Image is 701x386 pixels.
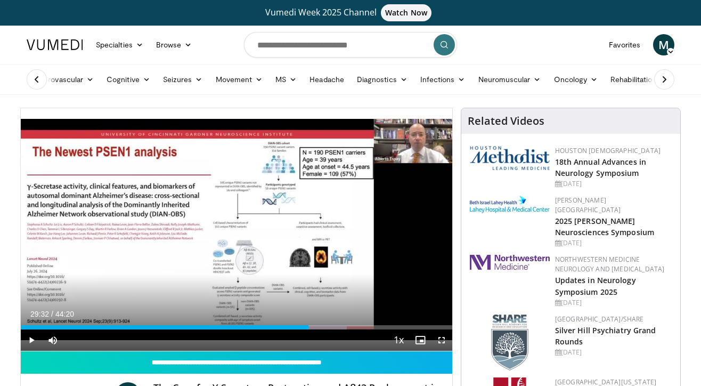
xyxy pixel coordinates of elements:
a: Neuromuscular [472,69,548,90]
img: e7977282-282c-4444-820d-7cc2733560fd.jpg.150x105_q85_autocrop_double_scale_upscale_version-0.2.jpg [470,196,550,213]
a: Oncology [548,69,605,90]
button: Playback Rate [388,329,410,351]
span: Vumedi Week 2025 Channel [265,6,436,18]
a: Diagnostics [350,69,414,90]
div: [DATE] [555,298,672,308]
a: Vumedi Week 2025 ChannelWatch Now [28,4,673,21]
a: Rehabilitation [604,69,663,90]
a: 2025 [PERSON_NAME] Neurosciences Symposium [555,216,654,237]
a: 18th Annual Advances in Neurology Symposium [555,157,646,178]
a: Updates in Neurology Symposium 2025 [555,275,636,296]
span: 44:20 [55,310,74,318]
span: 29:32 [30,310,49,318]
button: Play [21,329,42,351]
img: 2a462fb6-9365-492a-ac79-3166a6f924d8.png.150x105_q85_autocrop_double_scale_upscale_version-0.2.jpg [470,255,550,270]
a: [PERSON_NAME][GEOGRAPHIC_DATA] [555,196,621,214]
a: Infections [414,69,472,90]
a: Cognitive [100,69,157,90]
button: Enable picture-in-picture mode [410,329,431,351]
h4: Related Videos [468,115,544,127]
a: Specialties [89,34,150,55]
span: Watch Now [381,4,431,21]
a: MS [269,69,303,90]
button: Mute [42,329,63,351]
div: [DATE] [555,348,672,357]
div: [DATE] [555,238,672,248]
a: Northwestern Medicine Neurology and [MEDICAL_DATA] [555,255,665,274]
a: M [653,34,674,55]
a: Browse [150,34,199,55]
a: Movement [209,69,270,90]
video-js: Video Player [21,108,452,351]
a: Cerebrovascular [20,69,100,90]
button: Fullscreen [431,329,452,351]
a: Seizures [157,69,209,90]
div: Progress Bar [21,325,452,329]
a: Silver Hill Psychiatry Grand Rounds [555,325,656,347]
span: / [51,310,53,318]
a: Houston [DEMOGRAPHIC_DATA] [555,146,661,155]
input: Search topics, interventions [244,32,457,58]
a: [GEOGRAPHIC_DATA]/SHARE [555,315,644,324]
a: Headache [303,69,350,90]
img: 5e4488cc-e109-4a4e-9fd9-73bb9237ee91.png.150x105_q85_autocrop_double_scale_upscale_version-0.2.png [470,146,550,170]
div: [DATE] [555,179,672,189]
a: Favorites [602,34,647,55]
img: VuMedi Logo [27,39,83,50]
img: f8aaeb6d-318f-4fcf-bd1d-54ce21f29e87.png.150x105_q85_autocrop_double_scale_upscale_version-0.2.png [491,315,528,371]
